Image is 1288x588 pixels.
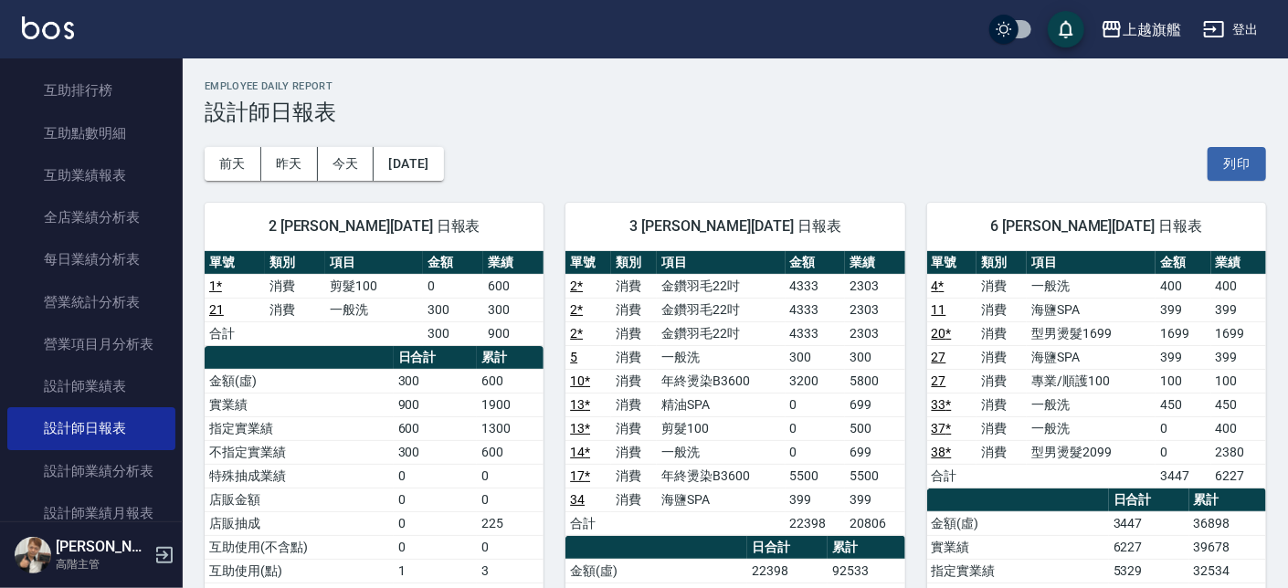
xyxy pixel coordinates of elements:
th: 累計 [477,346,544,370]
td: 399 [1156,298,1210,321]
a: 互助點數明細 [7,112,175,154]
td: 0 [394,464,477,488]
a: 11 [932,302,946,317]
td: 互助使用(不含點) [205,535,394,559]
td: 年終燙染B3600 [657,369,785,393]
td: 100 [1211,369,1266,393]
td: 1699 [1211,321,1266,345]
td: 100 [1156,369,1210,393]
td: 400 [1211,416,1266,440]
td: 225 [477,511,544,535]
td: 3447 [1156,464,1210,488]
td: 0 [786,416,846,440]
td: 1300 [477,416,544,440]
td: 1699 [1156,321,1210,345]
td: 消費 [265,274,325,298]
td: 300 [483,298,544,321]
td: 店販金額 [205,488,394,511]
td: 900 [394,393,477,416]
td: 600 [394,416,477,440]
td: 2303 [845,321,905,345]
th: 日合計 [394,346,477,370]
th: 金額 [786,251,846,275]
button: save [1048,11,1084,47]
td: 32534 [1189,559,1266,583]
td: 消費 [611,464,657,488]
td: 399 [845,488,905,511]
td: 699 [845,440,905,464]
td: 一般洗 [1027,416,1156,440]
td: 600 [477,440,544,464]
th: 單號 [205,251,265,275]
th: 項目 [1027,251,1156,275]
td: 實業績 [927,535,1109,559]
td: 0 [394,511,477,535]
th: 單號 [927,251,977,275]
th: 業績 [1211,251,1266,275]
td: 型男燙髮2099 [1027,440,1156,464]
td: 剪髮100 [325,274,423,298]
button: 登出 [1196,13,1266,47]
td: 一般洗 [1027,393,1156,416]
td: 消費 [611,298,657,321]
a: 互助排行榜 [7,69,175,111]
a: 每日業績分析表 [7,238,175,280]
td: 合計 [565,511,611,535]
td: 消費 [977,298,1027,321]
th: 項目 [657,251,785,275]
img: Person [15,537,51,573]
td: 300 [394,369,477,393]
button: 昨天 [261,147,318,181]
td: 300 [786,345,846,369]
td: 6227 [1211,464,1266,488]
td: 399 [1211,298,1266,321]
td: 金額(虛) [565,559,747,583]
td: 0 [786,440,846,464]
th: 業績 [483,251,544,275]
td: 600 [483,274,544,298]
td: 5500 [845,464,905,488]
td: 450 [1211,393,1266,416]
table: a dense table [205,251,544,346]
td: 3200 [786,369,846,393]
span: 3 [PERSON_NAME][DATE] 日報表 [587,217,882,236]
td: 0 [477,535,544,559]
th: 金額 [1156,251,1210,275]
td: 0 [394,488,477,511]
td: 22398 [786,511,846,535]
td: 消費 [977,345,1027,369]
td: 消費 [977,416,1027,440]
td: 一般洗 [1027,274,1156,298]
th: 金額 [423,251,483,275]
td: 0 [1156,416,1210,440]
td: 特殊抽成業績 [205,464,394,488]
div: 上越旗艦 [1123,18,1181,41]
td: 消費 [977,321,1027,345]
a: 互助業績報表 [7,154,175,196]
td: 5500 [786,464,846,488]
td: 指定實業績 [927,559,1109,583]
button: [DATE] [374,147,443,181]
th: 累計 [828,536,904,560]
td: 36898 [1189,511,1266,535]
td: 合計 [927,464,977,488]
td: 5800 [845,369,905,393]
a: 營業項目月分析表 [7,323,175,365]
td: 消費 [977,274,1027,298]
td: 金額(虛) [205,369,394,393]
button: 前天 [205,147,261,181]
h2: Employee Daily Report [205,80,1266,92]
td: 1900 [477,393,544,416]
td: 型男燙髮1699 [1027,321,1156,345]
a: 設計師業績表 [7,365,175,407]
td: 399 [1156,345,1210,369]
a: 21 [209,302,224,317]
a: 設計師日報表 [7,407,175,449]
td: 0 [786,393,846,416]
td: 399 [1211,345,1266,369]
td: 2380 [1211,440,1266,464]
td: 海鹽SPA [1027,345,1156,369]
td: 39678 [1189,535,1266,559]
td: 實業績 [205,393,394,416]
button: 今天 [318,147,375,181]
